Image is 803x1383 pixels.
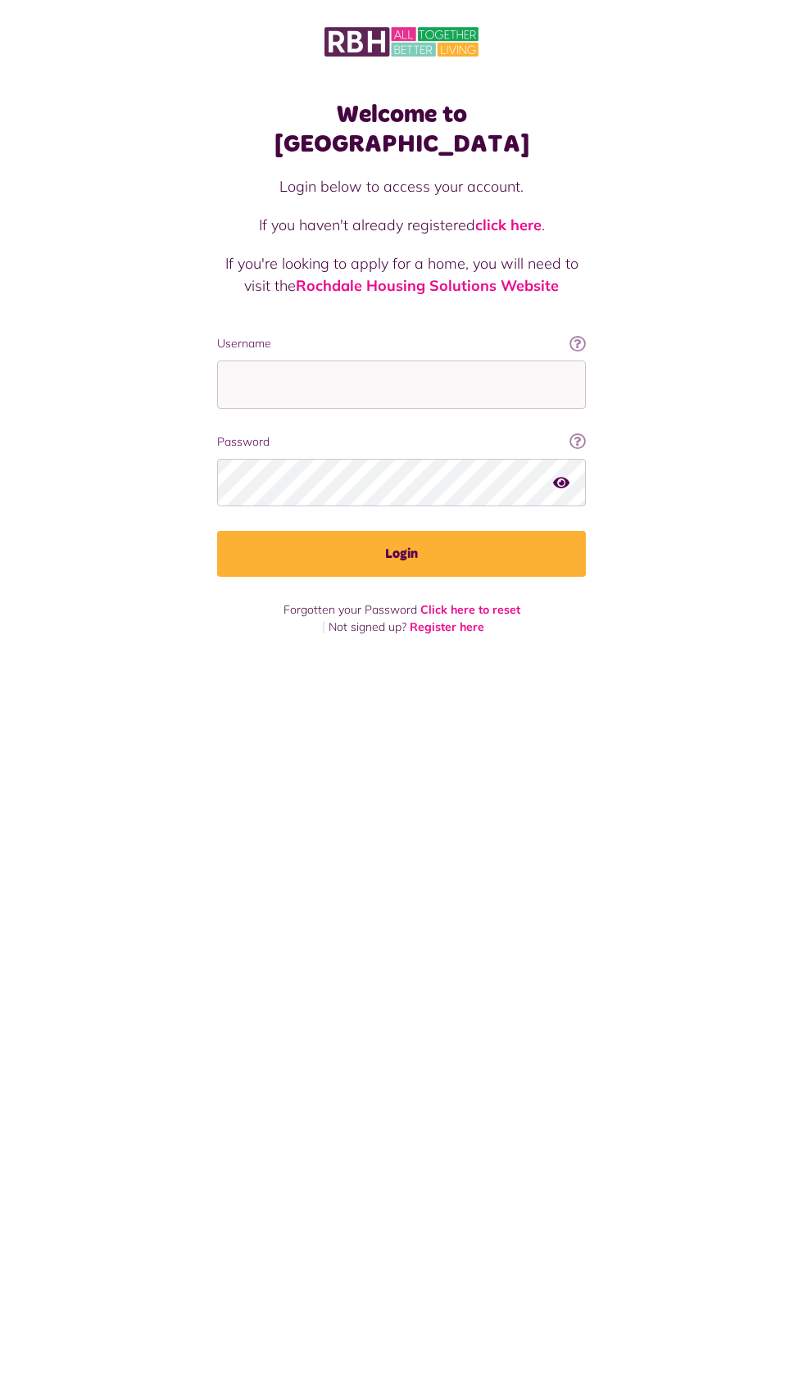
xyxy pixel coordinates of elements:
a: Rochdale Housing Solutions Website [296,276,559,295]
button: Login [217,531,586,577]
p: If you're looking to apply for a home, you will need to visit the [217,252,586,297]
img: MyRBH [324,25,479,59]
h1: Welcome to [GEOGRAPHIC_DATA] [217,100,586,159]
p: If you haven't already registered . [217,214,586,236]
span: Forgotten your Password [284,602,417,617]
span: Not signed up? [329,619,406,634]
a: Register here [410,619,484,634]
a: Click here to reset [420,602,520,617]
a: click here [475,215,542,234]
label: Username [217,335,586,352]
label: Password [217,433,586,451]
p: Login below to access your account. [217,175,586,197]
